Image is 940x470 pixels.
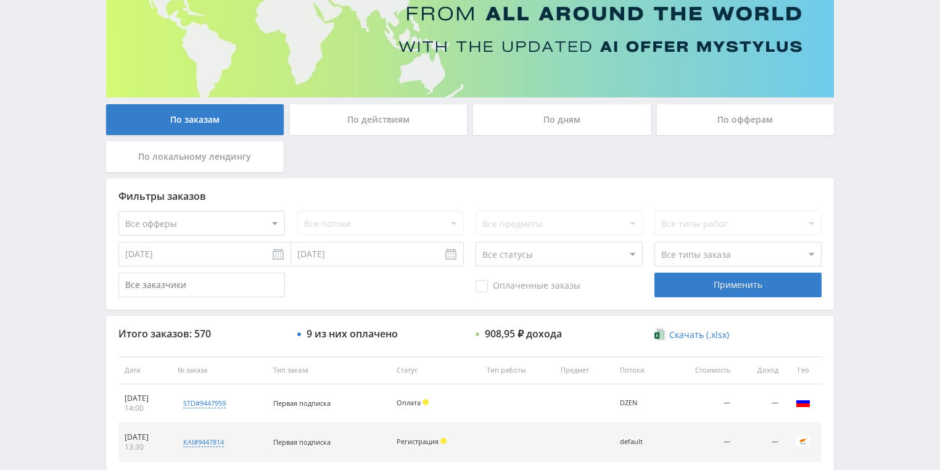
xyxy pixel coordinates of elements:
[480,357,555,384] th: Тип работы
[125,403,165,413] div: 14:00
[390,357,480,384] th: Статус
[397,398,421,407] span: Оплата
[667,384,736,423] td: —
[654,329,728,341] a: Скачать (.xlsx)
[785,357,822,384] th: Гео
[736,357,785,384] th: Доход
[125,394,165,403] div: [DATE]
[273,398,331,408] span: Первая подписка
[476,280,580,292] span: Оплаченные заказы
[669,330,729,340] span: Скачать (.xlsx)
[118,191,822,202] div: Фильтры заказов
[620,438,661,446] div: default
[307,328,398,339] div: 9 из них оплачено
[620,399,661,407] div: DZEN
[667,423,736,462] td: —
[125,442,165,452] div: 13:30
[555,357,614,384] th: Предмет
[423,399,429,405] span: Холд
[267,357,390,384] th: Тип заказа
[654,273,821,297] div: Применить
[125,432,165,442] div: [DATE]
[736,384,785,423] td: —
[397,437,439,446] span: Регистрация
[106,104,284,135] div: По заказам
[736,423,785,462] td: —
[183,437,224,447] div: kai#9447814
[290,104,468,135] div: По действиям
[654,328,665,340] img: xlsx
[183,398,226,408] div: std#9447959
[657,104,835,135] div: По офферам
[667,357,736,384] th: Стоимость
[440,438,447,444] span: Холд
[796,434,810,448] img: cyp.png
[485,328,562,339] div: 908,95 ₽ дохода
[796,395,810,410] img: rus.png
[118,357,171,384] th: Дата
[614,357,667,384] th: Потоки
[118,273,285,297] input: Все заказчики
[171,357,267,384] th: № заказа
[106,141,284,172] div: По локальному лендингу
[273,437,331,447] span: Первая подписка
[473,104,651,135] div: По дням
[118,328,285,339] div: Итого заказов: 570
